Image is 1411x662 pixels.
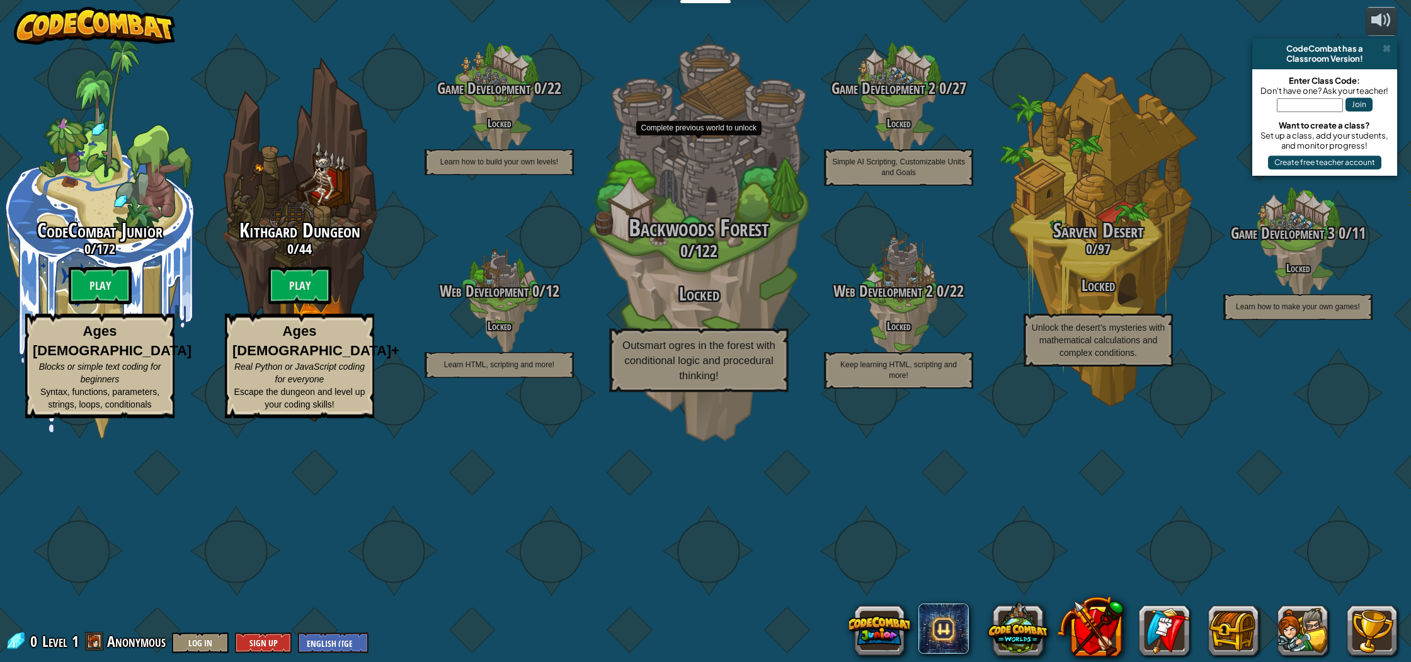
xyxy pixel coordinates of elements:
span: Blocks or simple text coding for beginners [39,362,161,384]
span: Real Python or JavaScript coding for everyone [234,362,365,384]
span: 27 [952,77,966,99]
div: Classroom Version! [1257,54,1392,64]
span: Backwoods Forest [629,212,769,244]
span: 0 [935,77,946,99]
h3: / [399,80,599,97]
span: 0 [287,239,294,258]
span: Web Development [440,280,528,302]
span: 0 [528,280,539,302]
span: 0 [680,239,688,262]
h4: Locked [1198,262,1398,274]
span: 0 [1335,222,1345,244]
span: 0 [84,239,91,258]
div: Want to create a class? [1259,120,1391,130]
h3: / [200,241,399,256]
div: Don't have one? Ask your teacher! [1259,86,1391,96]
div: CodeCombat has a [1257,43,1392,54]
button: Join [1345,98,1373,111]
h3: / [399,283,599,300]
span: Learn how to make your own games! [1236,302,1360,311]
span: Sarven Desert [1053,217,1144,244]
span: 11 [1352,222,1366,244]
button: Adjust volume [1366,7,1397,37]
span: Game Development 2 [831,77,935,99]
h3: / [579,242,818,260]
span: 22 [950,280,964,302]
span: 1 [72,631,79,651]
span: 122 [695,239,717,262]
span: Unlock the desert’s mysteries with mathematical calculations and complex conditions. [1032,322,1165,358]
span: 0 [1086,239,1092,258]
span: Anonymous [107,631,166,651]
img: CodeCombat - Learn how to code by playing a game [14,7,175,45]
div: Set up a class, add your students, and monitor progress! [1259,130,1391,151]
span: Learn how to build your own levels! [440,157,558,166]
h4: Locked [799,320,998,332]
span: Keep learning HTML, scripting and more! [840,360,957,380]
h4: Locked [399,320,599,332]
btn: Play [69,266,132,304]
div: Complete previous world to unlock [636,121,762,135]
span: Game Development 3 [1231,222,1335,244]
span: Outsmart ogres in the forest with conditional logic and procedural thinking! [622,340,775,382]
span: 44 [299,239,312,258]
span: Game Development [437,77,530,99]
strong: Ages [DEMOGRAPHIC_DATA] [33,323,191,358]
h4: Locked [399,117,599,129]
h3: / [998,241,1198,256]
h3: Locked [579,284,818,304]
span: 22 [547,77,561,99]
h3: / [1198,225,1398,242]
span: 172 [96,239,115,258]
span: 12 [546,280,559,302]
span: 97 [1098,239,1111,258]
strong: Ages [DEMOGRAPHIC_DATA]+ [232,323,399,358]
span: CodeCombat Junior [37,217,163,244]
span: Escape the dungeon and level up your coding skills! [234,387,365,409]
div: Complete previous world to unlock [200,40,399,439]
span: 0 [530,77,541,99]
h3: / [799,80,998,97]
button: Sign Up [235,632,292,653]
span: Web Development 2 [833,280,933,302]
span: Level [42,631,67,652]
span: Learn HTML, scripting and more! [444,360,554,369]
h3: / [799,283,998,300]
btn: Play [268,266,331,304]
button: Log In [172,632,229,653]
span: 0 [933,280,944,302]
span: Kithgard Dungeon [239,217,360,244]
button: Create free teacher account [1268,156,1381,169]
h4: Locked [799,117,998,129]
span: Simple AI Scripting, Customizable Units and Goals [832,157,965,177]
div: Enter Class Code: [1259,76,1391,86]
span: 0 [30,631,41,651]
h3: Locked [998,277,1198,294]
span: Syntax, functions, parameters, strings, loops, conditionals [40,387,159,409]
